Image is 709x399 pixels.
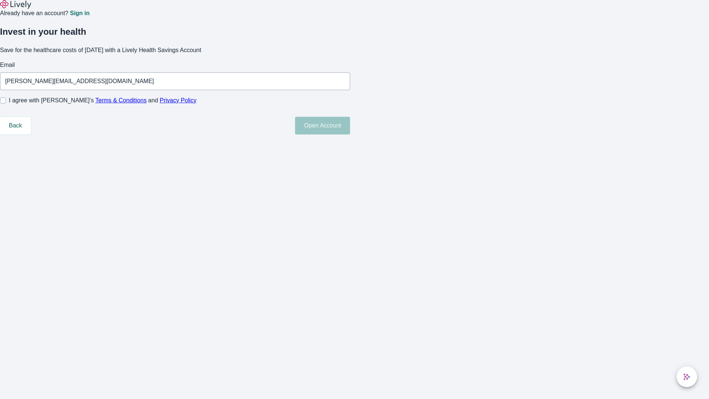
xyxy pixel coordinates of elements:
[9,96,196,105] span: I agree with [PERSON_NAME]’s and
[70,10,89,16] a: Sign in
[95,97,147,103] a: Terms & Conditions
[683,373,691,381] svg: Lively AI Assistant
[160,97,197,103] a: Privacy Policy
[677,366,697,387] button: chat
